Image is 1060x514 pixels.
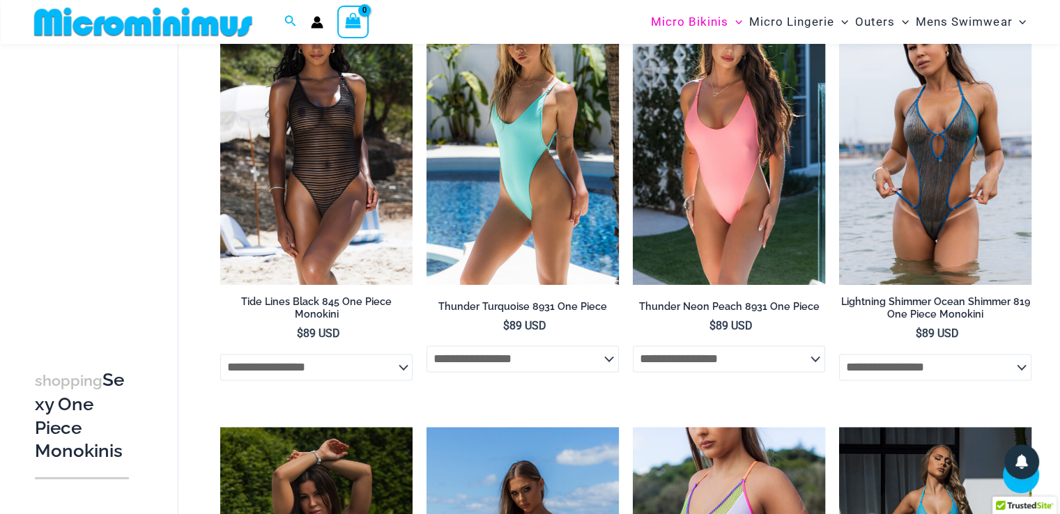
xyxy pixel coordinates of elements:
span: Micro Lingerie [749,4,834,40]
h2: Lightning Shimmer Ocean Shimmer 819 One Piece Monokini [839,295,1031,321]
a: Search icon link [284,13,297,31]
a: OutersMenu ToggleMenu Toggle [852,4,912,40]
span: Menu Toggle [1012,4,1026,40]
h2: Thunder Turquoise 8931 One Piece [427,300,619,313]
h2: Tide Lines Black 845 One Piece Monokini [220,295,413,321]
img: MM SHOP LOGO FLAT [29,6,258,38]
span: Menu Toggle [728,4,742,40]
nav: Site Navigation [645,2,1032,42]
a: View Shopping Cart, empty [337,6,369,38]
bdi: 89 USD [503,319,546,332]
bdi: 89 USD [297,327,340,340]
span: $ [503,319,509,332]
span: $ [916,327,922,340]
iframe: TrustedSite Certified [35,47,160,325]
a: Micro BikinisMenu ToggleMenu Toggle [647,4,746,40]
span: $ [297,327,303,340]
span: Menu Toggle [895,4,909,40]
h2: Thunder Neon Peach 8931 One Piece [633,300,825,313]
a: Thunder Neon Peach 8931 One Piece [633,300,825,318]
span: shopping [35,372,102,389]
span: $ [709,319,716,332]
bdi: 89 USD [709,319,753,332]
span: Menu Toggle [834,4,848,40]
a: Lightning Shimmer Ocean Shimmer 819 One Piece Monokini [839,295,1031,327]
a: Account icon link [311,16,323,29]
a: Mens SwimwearMenu ToggleMenu Toggle [912,4,1029,40]
span: Outers [855,4,895,40]
a: Thunder Turquoise 8931 One Piece [427,300,619,318]
bdi: 89 USD [916,327,959,340]
h3: Sexy One Piece Monokinis [35,368,129,463]
a: Tide Lines Black 845 One Piece Monokini [220,295,413,327]
span: Micro Bikinis [651,4,728,40]
span: Mens Swimwear [916,4,1012,40]
a: Micro LingerieMenu ToggleMenu Toggle [746,4,852,40]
